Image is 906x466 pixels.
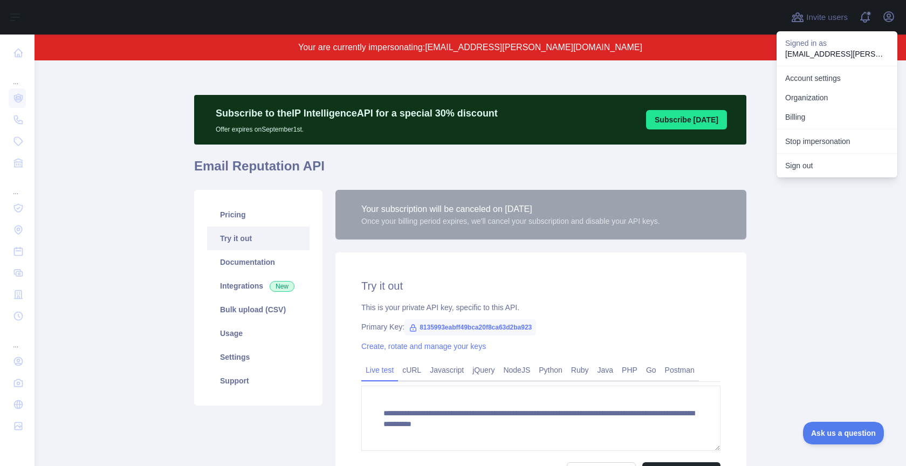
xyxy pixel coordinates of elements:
span: Your are currently impersonating: [298,43,425,52]
span: [EMAIL_ADDRESS][PERSON_NAME][DOMAIN_NAME] [425,43,642,52]
span: Invite users [806,11,848,24]
a: Postman [661,361,699,379]
p: [EMAIL_ADDRESS][PERSON_NAME][DOMAIN_NAME] [785,49,889,59]
a: Javascript [425,361,468,379]
div: Your subscription will be canceled on [DATE] [361,203,660,216]
p: Signed in as [785,38,889,49]
a: Account settings [777,68,897,88]
a: NodeJS [499,361,534,379]
div: Once your billing period expires, we'll cancel your subscription and disable your API keys. [361,216,660,227]
a: cURL [398,361,425,379]
a: Java [593,361,618,379]
a: Python [534,361,567,379]
a: Usage [207,321,310,345]
div: This is your private API key, specific to this API. [361,302,720,313]
div: ... [9,65,26,86]
a: Go [642,361,661,379]
span: 8135993eabff49bca20f8ca63d2ba923 [404,319,536,335]
iframe: Toggle Customer Support [803,422,884,444]
button: Subscribe [DATE] [646,110,727,129]
a: Try it out [207,227,310,250]
button: Billing [777,107,897,127]
a: Pricing [207,203,310,227]
a: Bulk upload (CSV) [207,298,310,321]
p: Subscribe to the IP Intelligence API for a special 30 % discount [216,106,498,121]
a: Settings [207,345,310,369]
div: ... [9,328,26,349]
div: Primary Key: [361,321,720,332]
a: Integrations New [207,274,310,298]
a: PHP [617,361,642,379]
a: Ruby [567,361,593,379]
div: ... [9,175,26,196]
a: Live test [361,361,398,379]
span: New [270,281,294,292]
button: Stop impersonation [777,132,897,151]
a: Support [207,369,310,393]
a: Organization [777,88,897,107]
h2: Try it out [361,278,720,293]
a: Documentation [207,250,310,274]
a: jQuery [468,361,499,379]
p: Offer expires on September 1st. [216,121,498,134]
a: Create, rotate and manage your keys [361,342,486,351]
button: Sign out [777,156,897,175]
button: Invite users [789,9,850,26]
h1: Email Reputation API [194,157,746,183]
